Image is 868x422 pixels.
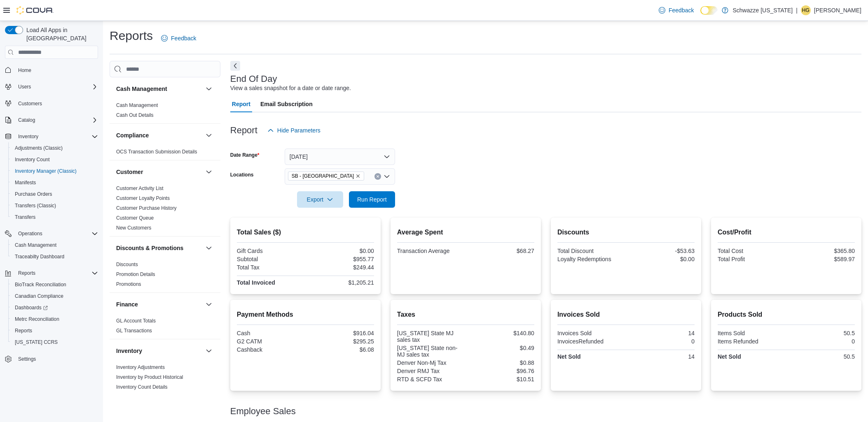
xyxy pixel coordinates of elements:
span: Purchase Orders [15,191,52,197]
h2: Cost/Profit [718,227,855,237]
button: Run Report [349,191,395,208]
span: Customers [18,100,42,107]
div: $0.00 [627,256,695,262]
span: Feedback [171,34,196,42]
div: Loyalty Redemptions [557,256,625,262]
h3: Compliance [116,131,149,139]
a: Cash Management [12,240,60,250]
a: Settings [15,354,39,364]
span: Adjustments (Classic) [15,145,63,151]
button: Transfers [8,211,101,223]
span: [US_STATE] CCRS [15,339,58,345]
span: Dashboards [12,303,98,313]
button: Inventory Manager (Classic) [8,165,101,177]
button: Adjustments (Classic) [8,142,101,154]
span: Promotion Details [116,271,155,278]
div: Gift Cards [237,248,304,254]
span: Inventory Manager (Classic) [15,168,77,174]
span: SB - [GEOGRAPHIC_DATA] [292,172,354,180]
span: Catalog [18,117,35,123]
button: Finance [116,300,202,308]
span: Inventory Count [15,156,50,163]
span: Reports [15,327,32,334]
h2: Invoices Sold [557,310,695,320]
div: Hunter Grundman [801,5,811,15]
p: | [796,5,798,15]
a: Traceabilty Dashboard [12,252,68,262]
div: $955.77 [307,256,374,262]
button: Purchase Orders [8,188,101,200]
h3: Inventory [116,347,142,355]
button: Reports [15,268,39,278]
h3: Discounts & Promotions [116,244,183,252]
div: $916.04 [307,330,374,336]
a: Dashboards [8,302,101,313]
span: Settings [18,356,36,362]
a: Customer Purchase History [116,205,177,211]
div: Items Sold [718,330,785,336]
span: Traceabilty Dashboard [12,252,98,262]
a: Metrc Reconciliation [12,314,63,324]
button: Cash Management [204,84,214,94]
span: Customers [15,98,98,109]
h3: End Of Day [230,74,277,84]
span: Adjustments (Classic) [12,143,98,153]
span: Cash Management [116,102,158,109]
a: [US_STATE] CCRS [12,337,61,347]
a: BioTrack Reconciliation [12,280,70,290]
h2: Discounts [557,227,695,237]
span: Metrc Reconciliation [15,316,59,322]
a: Inventory Count Details [116,384,168,390]
a: New Customers [116,225,151,231]
button: Inventory [116,347,202,355]
span: SB - North Denver [288,172,364,181]
div: Subtotal [237,256,304,262]
h3: Cash Management [116,85,167,93]
span: Inventory Manager (Classic) [12,166,98,176]
button: Inventory [204,346,214,356]
a: Transfers (Classic) [12,201,59,211]
a: OCS Transaction Submission Details [116,149,197,155]
span: Washington CCRS [12,337,98,347]
button: Metrc Reconciliation [8,313,101,325]
button: Remove SB - North Denver from selection in this group [356,174,360,179]
span: Purchase Orders [12,189,98,199]
div: G2 CATM [237,338,304,345]
div: RTD & SCFD Tax [397,376,464,383]
div: $295.25 [307,338,374,345]
button: Operations [15,229,46,239]
div: InvoicesRefunded [557,338,625,345]
button: [DATE] [285,148,395,165]
a: Promotions [116,281,141,287]
button: Settings [2,353,101,365]
span: Inventory [15,132,98,141]
span: Dashboards [15,304,48,311]
a: Transfers [12,212,39,222]
a: Inventory Manager (Classic) [12,166,80,176]
div: $140.80 [467,330,534,336]
div: 14 [627,353,695,360]
div: Discounts & Promotions [110,260,220,292]
button: Export [297,191,343,208]
button: [US_STATE] CCRS [8,336,101,348]
h3: Employee Sales [230,406,296,416]
span: Cash Out Details [116,112,154,118]
span: Operations [18,230,42,237]
a: Feedback [655,2,697,19]
span: BioTrack Reconciliation [12,280,98,290]
button: Finance [204,299,214,309]
a: GL Account Totals [116,318,156,324]
button: Compliance [116,131,202,139]
p: [PERSON_NAME] [814,5,861,15]
span: Run Report [357,195,387,204]
span: Transfers (Classic) [15,202,56,209]
button: Inventory [15,132,42,141]
a: Customer Activity List [116,185,164,191]
button: Catalog [15,115,38,125]
strong: Net Sold [557,353,581,360]
a: Dashboards [12,303,51,313]
button: Inventory [2,131,101,142]
div: $68.27 [467,248,534,254]
div: Cash [237,330,304,336]
a: GL Transactions [116,328,152,334]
